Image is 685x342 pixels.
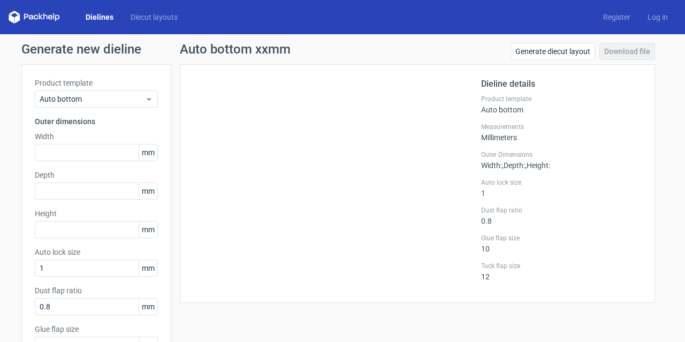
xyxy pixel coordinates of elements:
[502,161,525,170] span: , Depth :
[481,234,642,253] div: 10
[481,95,642,114] div: Auto bottom
[481,150,642,159] label: Outer Dimensions
[35,324,158,335] label: Glue flap size
[525,161,550,170] span: , Height :
[139,299,157,315] span: mm
[481,78,642,90] h2: Dieline details
[40,94,145,104] span: Auto bottom
[481,161,502,170] span: Width :
[35,170,158,180] label: Depth
[481,262,642,281] div: 12
[139,260,157,276] span: mm
[481,123,642,131] label: Measurements
[139,145,157,161] span: mm
[595,12,639,22] a: Register
[481,95,642,103] label: Product template
[481,123,642,142] div: Millimeters
[481,206,642,215] label: Dust flap ratio
[35,131,158,142] label: Width
[481,234,642,242] label: Glue flap size
[35,247,158,257] label: Auto lock size
[481,262,642,270] label: Tuck flap size
[77,12,122,22] a: Dielines
[139,222,157,238] span: mm
[35,208,158,219] label: Height
[481,206,642,225] div: 0.8
[122,12,186,22] a: Diecut layouts
[21,43,664,56] h1: Generate new dieline
[35,78,158,88] label: Product template
[639,12,676,22] a: Log in
[481,178,642,187] label: Auto lock size
[35,285,158,296] label: Dust flap ratio
[35,116,158,127] h3: Outer dimensions
[139,183,157,199] span: mm
[180,43,291,56] h1: Auto bottom xxmm
[481,178,642,197] div: 1
[511,43,595,60] a: Generate diecut layout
